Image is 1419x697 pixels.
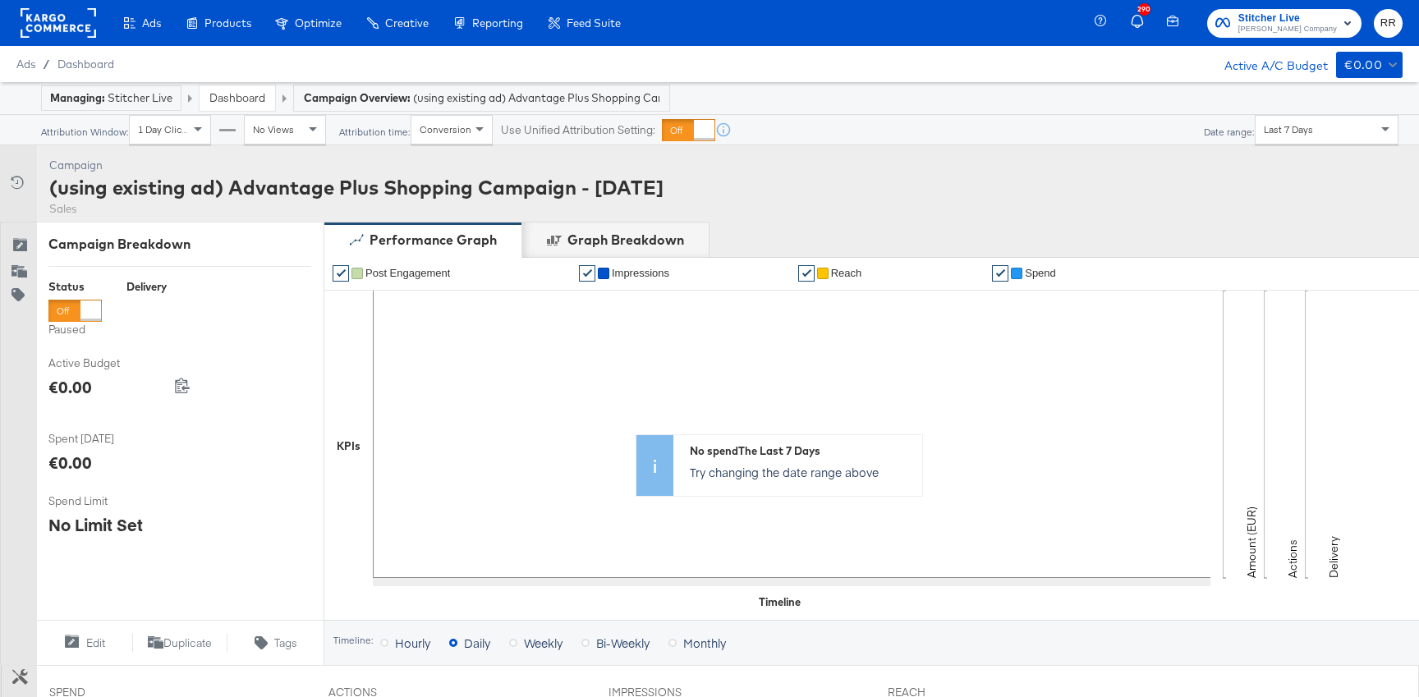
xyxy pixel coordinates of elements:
a: ✔ [579,265,595,282]
span: Optimize [295,16,342,30]
span: Conversion [420,123,471,135]
span: Feed Suite [567,16,621,30]
div: Graph Breakdown [567,231,684,250]
span: Bi-Weekly [596,635,650,651]
a: ✔ [333,265,349,282]
span: Ads [142,16,161,30]
div: Status [48,279,102,295]
div: Campaign [49,158,664,173]
span: (using existing ad) Advantage Plus Shopping Campaign - September 9th, 2025 [413,90,659,106]
span: Spend Limit [48,493,172,509]
div: Sales [49,201,664,217]
a: Dashboard [209,90,265,105]
button: Edit [36,633,132,653]
span: Creative [385,16,429,30]
a: ✔ [798,265,815,282]
div: Timeline: [333,635,374,646]
label: Use Unified Attribution Setting: [501,122,655,138]
div: €0.00 [1344,55,1382,76]
div: Date range: [1203,126,1255,138]
span: Edit [86,635,105,651]
span: Spend [1025,267,1056,279]
span: No Views [253,123,294,135]
div: No spend The Last 7 Days [690,443,914,459]
span: Active Budget [48,355,172,371]
span: Duplicate [163,635,212,651]
button: Duplicate [132,633,228,653]
button: 290 [1128,7,1156,39]
button: Tags [227,633,324,653]
div: Campaign Breakdown [48,235,311,254]
div: Performance Graph [370,231,497,250]
div: Attribution Window: [40,126,129,138]
span: [PERSON_NAME] Company [1238,23,1337,36]
p: Try changing the date range above [690,464,914,480]
div: Stitcher Live [50,90,172,106]
strong: Managing: [50,91,105,104]
span: Spent [DATE] [48,431,172,447]
span: Post Engagement [365,267,450,279]
a: Dashboard [57,57,114,71]
span: Monthly [683,635,726,651]
div: Delivery [126,279,167,295]
span: Reporting [472,16,523,30]
span: Impressions [612,267,669,279]
span: Reach [831,267,862,279]
strong: Campaign Overview: [304,91,411,104]
span: RR [1380,14,1396,33]
span: Stitcher Live [1238,10,1337,27]
div: Attribution time: [338,126,411,138]
div: €0.00 [48,375,92,399]
span: Tags [274,635,297,651]
div: No Limit Set [48,513,143,537]
span: Daily [464,635,490,651]
div: Active A/C Budget [1207,52,1328,76]
button: Stitcher Live[PERSON_NAME] Company [1207,9,1362,38]
div: (using existing ad) Advantage Plus Shopping Campaign - [DATE] [49,173,664,201]
button: RR [1374,9,1403,38]
span: Hourly [395,635,430,651]
span: Last 7 Days [1264,123,1313,135]
span: / [35,57,57,71]
div: 290 [1138,3,1150,16]
span: Products [204,16,251,30]
a: ✔ [992,265,1008,282]
button: €0.00 [1336,52,1403,78]
span: 1 Day Clicks [138,123,191,135]
span: Ads [16,57,35,71]
span: Weekly [524,635,563,651]
div: €0.00 [48,451,92,475]
label: Paused [48,322,102,337]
